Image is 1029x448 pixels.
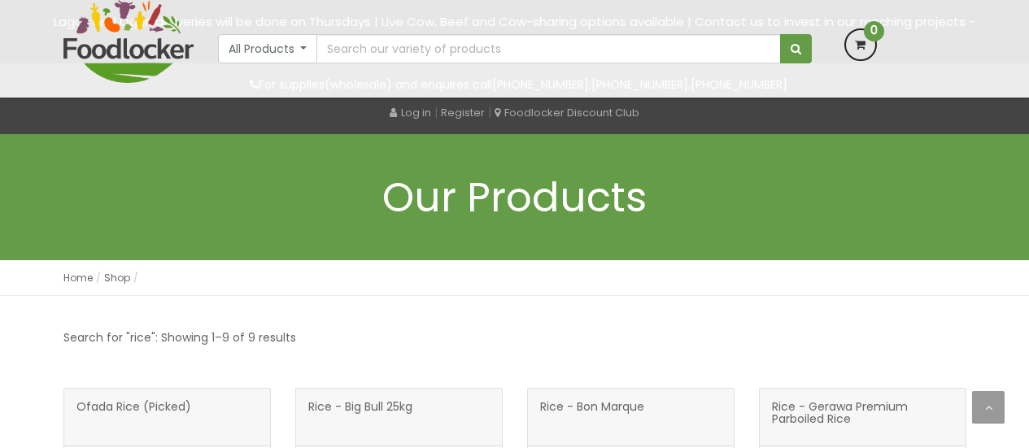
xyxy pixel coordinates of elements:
[540,401,644,433] span: Rice - Bon Marque
[218,34,318,63] button: All Products
[495,105,639,120] a: Foodlocker Discount Club
[63,328,296,347] p: Search for "rice": Showing 1–9 of 9 results
[308,401,412,433] span: Rice - Big Bull 25kg
[434,104,438,120] span: |
[104,271,130,285] a: Shop
[864,21,884,41] span: 0
[63,175,966,220] h1: Our Products
[63,271,93,285] a: Home
[76,401,191,433] span: Ofada Rice (Picked)
[772,401,953,433] span: Rice - Gerawa Premium Parboiled Rice
[390,105,431,120] a: Log in
[488,104,491,120] span: |
[441,105,485,120] a: Register
[316,34,780,63] input: Search our variety of products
